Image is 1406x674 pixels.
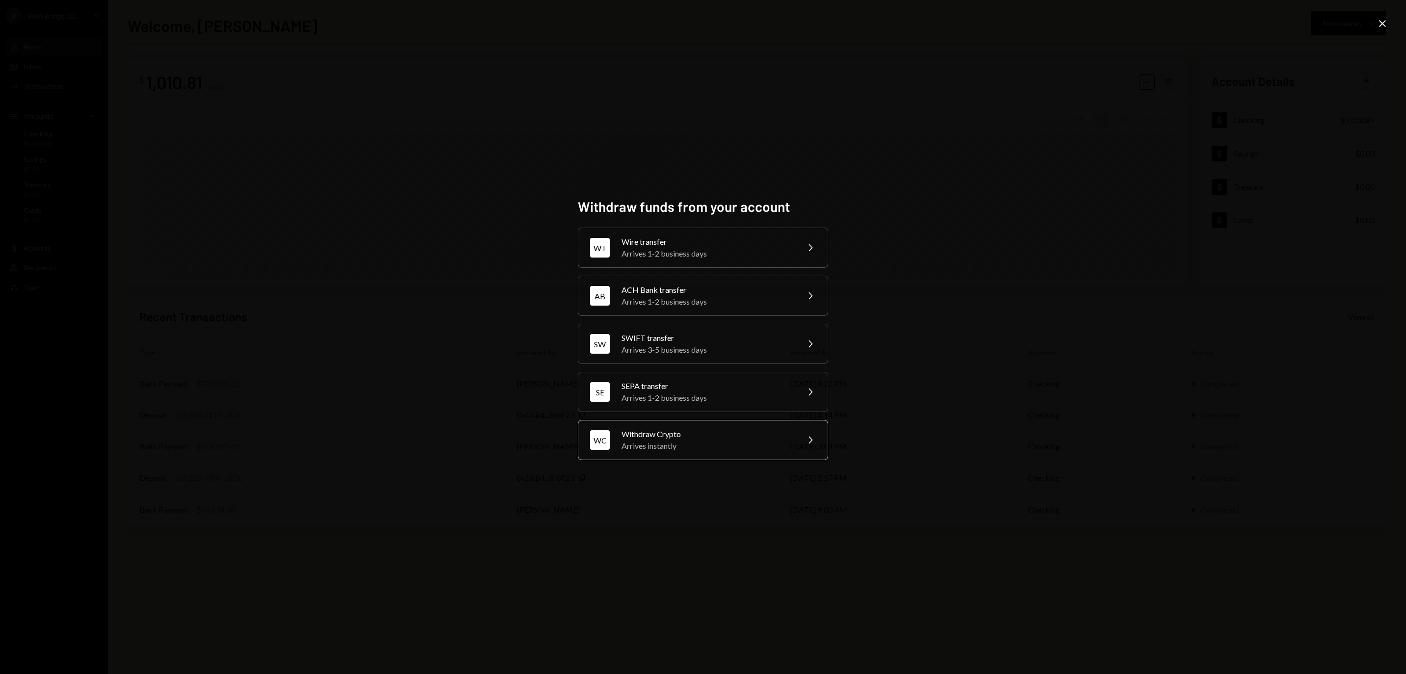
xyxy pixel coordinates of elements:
button: WTWire transferArrives 1-2 business days [578,228,828,268]
div: SW [590,334,610,354]
div: Arrives 1-2 business days [622,296,792,308]
div: Arrives 3-5 business days [622,344,792,356]
button: SWSWIFT transferArrives 3-5 business days [578,324,828,364]
div: Arrives 1-2 business days [622,392,792,404]
div: SEPA transfer [622,380,792,392]
div: Arrives 1-2 business days [622,248,792,259]
h2: Withdraw funds from your account [578,197,828,216]
div: WT [590,238,610,258]
div: WC [590,430,610,450]
button: WCWithdraw CryptoArrives instantly [578,420,828,460]
div: Withdraw Crypto [622,428,792,440]
button: ABACH Bank transferArrives 1-2 business days [578,276,828,316]
div: AB [590,286,610,306]
button: SESEPA transferArrives 1-2 business days [578,372,828,412]
div: Arrives instantly [622,440,792,452]
div: Wire transfer [622,236,792,248]
div: ACH Bank transfer [622,284,792,296]
div: SE [590,382,610,402]
div: SWIFT transfer [622,332,792,344]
